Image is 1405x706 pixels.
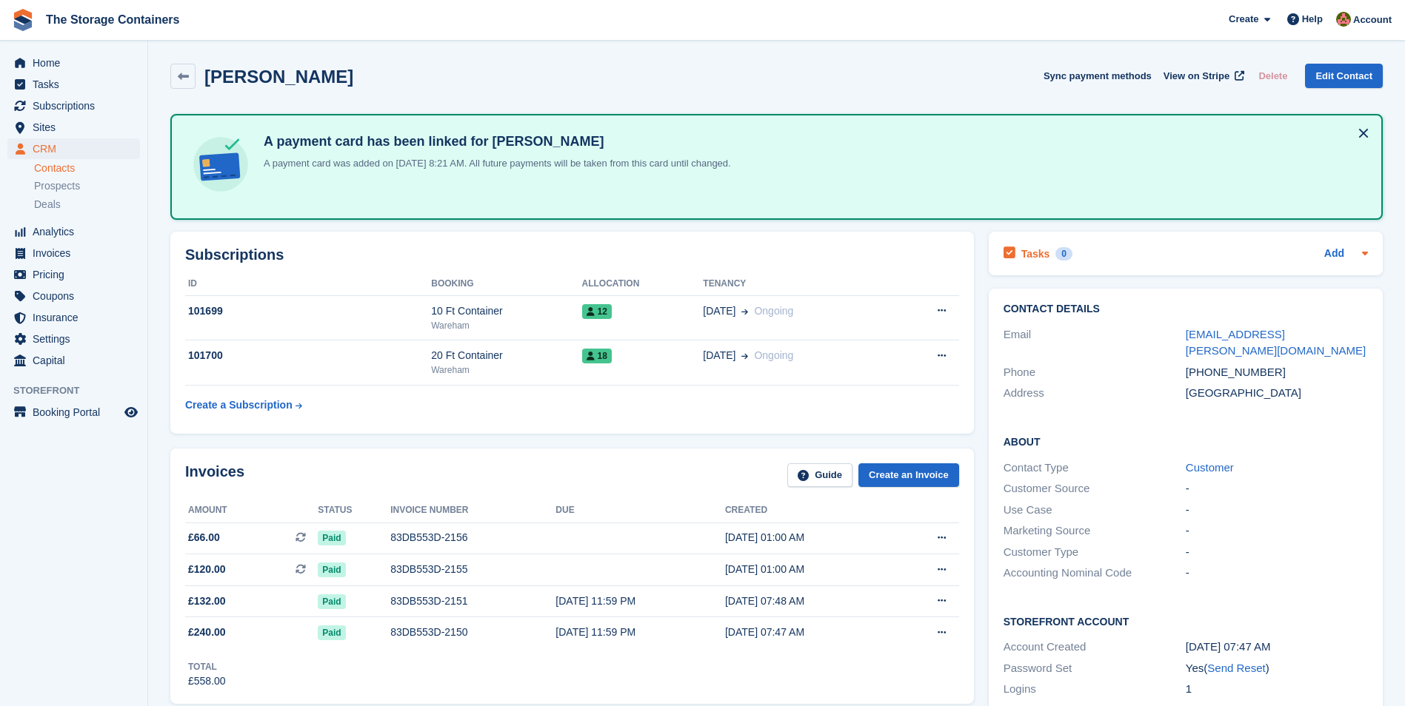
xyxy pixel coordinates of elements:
div: Customer Type [1004,544,1186,561]
span: View on Stripe [1164,69,1229,84]
a: Edit Contact [1305,64,1383,88]
a: Preview store [122,403,140,421]
span: Paid [318,531,345,545]
th: ID [185,272,431,296]
span: ( ) [1204,662,1269,674]
h2: About [1004,434,1368,448]
a: menu [7,350,140,371]
div: 83DB553D-2151 [390,594,555,609]
th: Status [318,499,390,522]
span: £66.00 [188,530,220,545]
a: menu [7,221,140,242]
div: - [1186,480,1368,497]
span: Ongoing [754,305,793,317]
span: Tasks [33,74,121,95]
div: 1 [1186,681,1368,698]
a: Customer [1186,461,1234,474]
div: Account Created [1004,639,1186,656]
span: Insurance [33,307,121,328]
div: 10 Ft Container [431,303,581,319]
div: Wareham [431,363,581,377]
span: £132.00 [188,594,226,609]
th: Booking [431,272,581,296]
div: [DATE] 01:00 AM [725,562,893,577]
span: Paid [318,594,345,609]
span: Coupons [33,286,121,306]
div: Marketing Source [1004,522,1186,539]
div: [PHONE_NUMBER] [1186,364,1368,381]
span: Deals [34,198,61,212]
a: menu [7,53,140,73]
span: Storefront [13,383,147,398]
span: £240.00 [188,625,226,640]
img: Kirsty Simpson [1336,12,1351,27]
span: Analytics [33,221,121,242]
div: Password Set [1004,660,1186,677]
div: £558.00 [188,673,226,689]
span: Subscriptions [33,95,121,116]
a: Send Reset [1207,662,1265,674]
span: CRM [33,138,121,159]
span: Pricing [33,264,121,285]
div: 83DB553D-2156 [390,530,555,545]
a: Guide [787,463,852,488]
span: £120.00 [188,562,226,577]
a: menu [7,286,140,306]
a: menu [7,117,140,138]
span: Help [1302,12,1323,27]
button: Sync payment methods [1044,64,1152,88]
div: Accounting Nominal Code [1004,565,1186,582]
button: Delete [1252,64,1293,88]
p: A payment card was added on [DATE] 8:21 AM. All future payments will be taken from this card unti... [258,156,731,171]
div: Yes [1186,660,1368,677]
div: Wareham [431,319,581,332]
span: 18 [582,349,612,363]
div: [DATE] 07:48 AM [725,594,893,609]
span: Account [1353,13,1392,27]
div: - [1186,544,1368,561]
a: The Storage Containers [40,7,185,32]
div: [DATE] 07:47 AM [725,625,893,640]
div: Total [188,660,226,673]
div: [DATE] 07:47 AM [1186,639,1368,656]
div: [DATE] 01:00 AM [725,530,893,545]
th: Allocation [582,272,704,296]
a: menu [7,402,140,423]
a: [EMAIL_ADDRESS][PERSON_NAME][DOMAIN_NAME] [1186,328,1366,357]
h2: Storefront Account [1004,613,1368,628]
span: Ongoing [754,349,793,361]
span: Sites [33,117,121,138]
div: Phone [1004,364,1186,381]
img: card-linked-ebf98d0992dc2aeb22e95c0e3c79077019eb2392cfd83c6a337811c24bc77127.svg [190,133,252,195]
div: [DATE] 11:59 PM [555,625,725,640]
div: Logins [1004,681,1186,698]
span: [DATE] [703,303,735,319]
div: [DATE] 11:59 PM [555,594,725,609]
a: Add [1324,246,1344,263]
div: 20 Ft Container [431,348,581,363]
span: Prospects [34,179,80,193]
span: Create [1229,12,1258,27]
a: Contacts [34,161,140,175]
div: 83DB553D-2155 [390,562,555,577]
a: menu [7,95,140,116]
div: Use Case [1004,502,1186,519]
div: 101700 [185,348,431,363]
div: 101699 [185,303,431,319]
a: menu [7,138,140,159]
span: Paid [318,625,345,640]
th: Amount [185,499,318,522]
th: Tenancy [703,272,893,296]
h2: Tasks [1021,247,1050,260]
div: Create a Subscription [185,397,293,413]
span: 12 [582,304,612,319]
span: [DATE] [703,348,735,363]
h4: A payment card has been linked for [PERSON_NAME] [258,133,731,150]
div: Email [1004,326,1186,360]
a: Create an Invoice [858,463,959,488]
div: Contact Type [1004,460,1186,477]
span: Settings [33,329,121,349]
th: Created [725,499,893,522]
a: View on Stripe [1158,64,1247,88]
div: 0 [1055,247,1072,260]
